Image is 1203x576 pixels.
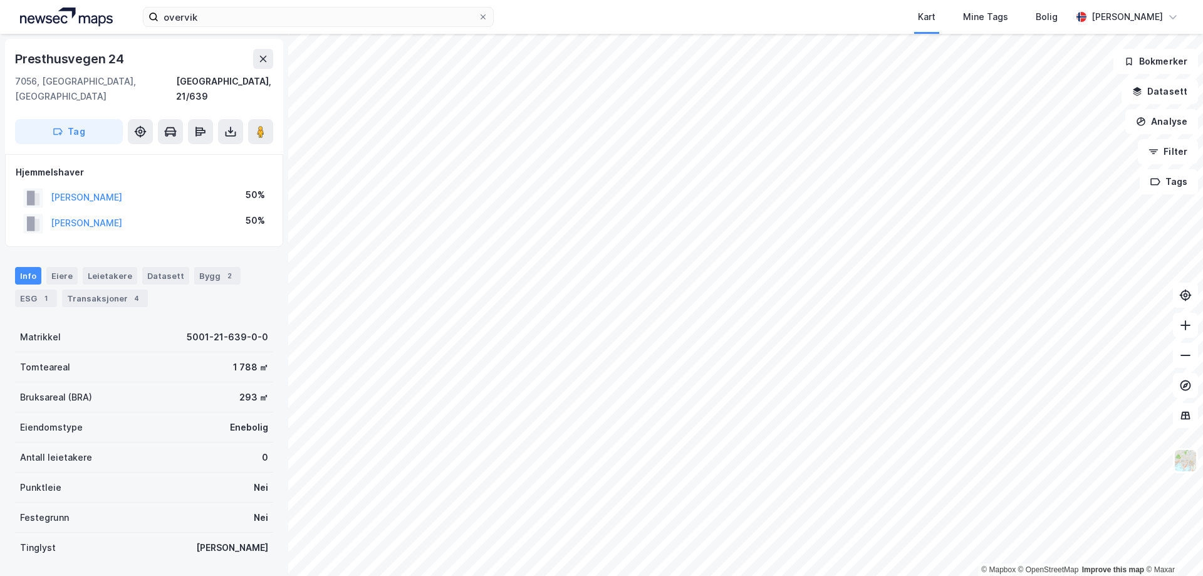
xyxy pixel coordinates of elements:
[83,267,137,285] div: Leietakere
[981,565,1016,574] a: Mapbox
[223,270,236,282] div: 2
[15,119,123,144] button: Tag
[39,292,52,305] div: 1
[20,540,56,555] div: Tinglyst
[1091,9,1163,24] div: [PERSON_NAME]
[46,267,78,285] div: Eiere
[20,8,113,26] img: logo.a4113a55bc3d86da70a041830d287a7e.svg
[196,540,268,555] div: [PERSON_NAME]
[130,292,143,305] div: 4
[233,360,268,375] div: 1 788 ㎡
[15,267,41,285] div: Info
[254,480,268,495] div: Nei
[16,165,273,180] div: Hjemmelshaver
[254,510,268,525] div: Nei
[142,267,189,285] div: Datasett
[1138,139,1198,164] button: Filter
[1082,565,1144,574] a: Improve this map
[15,49,127,69] div: Presthusvegen 24
[1140,516,1203,576] iframe: Chat Widget
[159,8,478,26] input: Søk på adresse, matrikkel, gårdeiere, leietakere eller personer
[62,290,148,307] div: Transaksjoner
[20,390,92,405] div: Bruksareal (BRA)
[963,9,1008,24] div: Mine Tags
[20,510,69,525] div: Festegrunn
[176,74,273,104] div: [GEOGRAPHIC_DATA], 21/639
[230,420,268,435] div: Enebolig
[20,450,92,465] div: Antall leietakere
[1036,9,1058,24] div: Bolig
[1125,109,1198,134] button: Analyse
[246,213,265,228] div: 50%
[1113,49,1198,74] button: Bokmerker
[187,330,268,345] div: 5001-21-639-0-0
[918,9,935,24] div: Kart
[20,480,61,495] div: Punktleie
[20,330,61,345] div: Matrikkel
[1174,449,1197,473] img: Z
[262,450,268,465] div: 0
[15,74,176,104] div: 7056, [GEOGRAPHIC_DATA], [GEOGRAPHIC_DATA]
[246,187,265,202] div: 50%
[20,420,83,435] div: Eiendomstype
[239,390,268,405] div: 293 ㎡
[194,267,241,285] div: Bygg
[15,290,57,307] div: ESG
[1018,565,1079,574] a: OpenStreetMap
[1122,79,1198,104] button: Datasett
[1140,516,1203,576] div: Kontrollprogram for chat
[1140,169,1198,194] button: Tags
[20,360,70,375] div: Tomteareal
